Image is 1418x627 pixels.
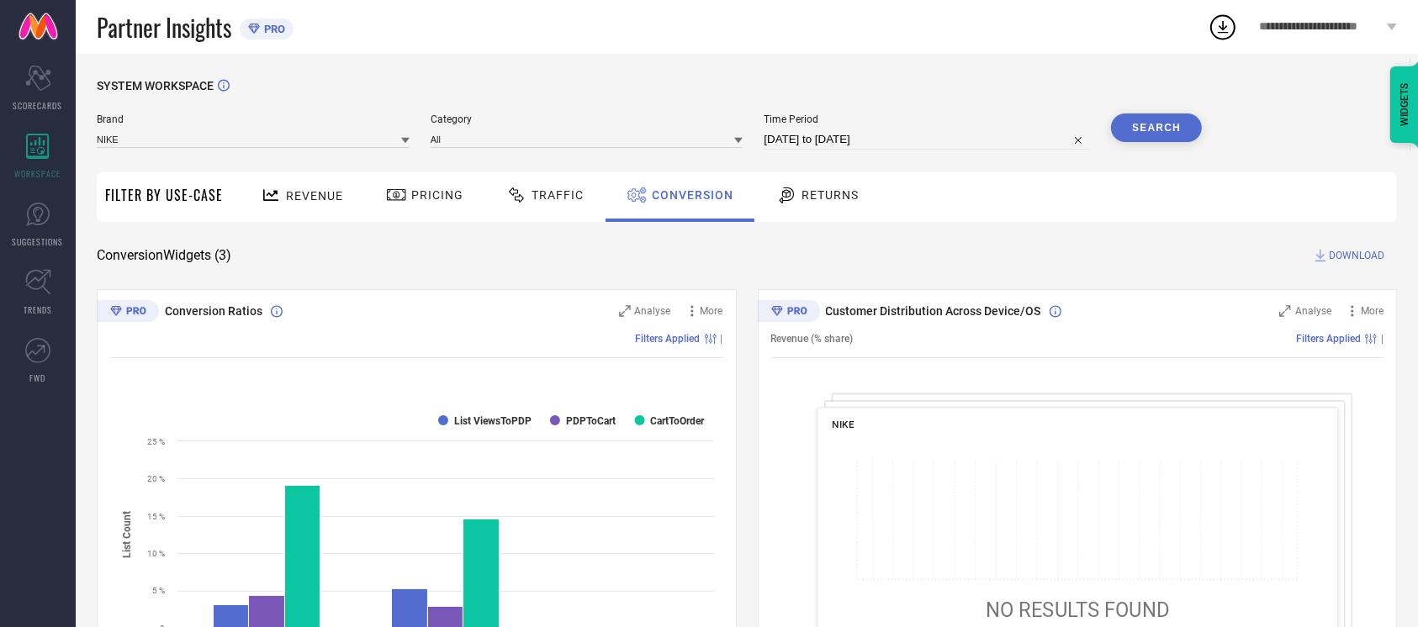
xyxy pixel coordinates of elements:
text: 5 % [152,586,165,595]
span: Filter By Use-Case [105,185,223,205]
tspan: List Count [121,511,133,558]
span: Analyse [635,305,671,317]
text: CartToOrder [651,415,706,427]
span: SYSTEM WORKSPACE [97,79,214,92]
span: Traffic [532,188,584,202]
span: Partner Insights [97,10,231,45]
span: More [1361,305,1384,317]
span: SCORECARDS [13,99,63,112]
span: FWD [30,371,46,384]
span: DOWNLOAD [1329,247,1384,264]
span: Returns [802,188,859,202]
svg: Zoom [619,305,631,317]
span: Analyse [1295,305,1331,317]
text: 25 % [147,437,165,446]
span: PRO [260,23,285,35]
button: Search [1111,113,1202,142]
span: Customer Distribution Across Device/OS [826,304,1041,318]
span: Pricing [411,188,463,202]
span: TRENDS [24,303,52,316]
svg: Zoom [1279,305,1291,317]
text: 15 % [147,512,165,521]
div: Open download list [1208,12,1238,42]
span: Category [431,113,743,125]
input: Select time period [764,129,1090,150]
span: Brand [97,113,410,125]
text: 20 % [147,474,165,483]
span: NO RESULTS FOUND [986,598,1169,621]
text: List ViewsToPDP [454,415,532,427]
span: Time Period [764,113,1090,125]
span: Conversion [652,188,733,202]
span: Conversion Ratios [165,304,262,318]
span: Revenue [286,189,343,203]
span: Revenue (% share) [771,333,854,345]
div: Premium [758,300,820,325]
span: Conversion Widgets ( 3 ) [97,247,231,264]
span: | [1381,333,1384,345]
span: Filters Applied [636,333,701,345]
span: Filters Applied [1296,333,1361,345]
span: SUGGESTIONS [13,235,64,248]
span: NIKE [832,419,854,430]
span: | [721,333,723,345]
text: 10 % [147,549,165,558]
div: Premium [97,300,159,325]
span: More [701,305,723,317]
span: WORKSPACE [15,167,61,180]
text: PDPToCart [566,415,616,427]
